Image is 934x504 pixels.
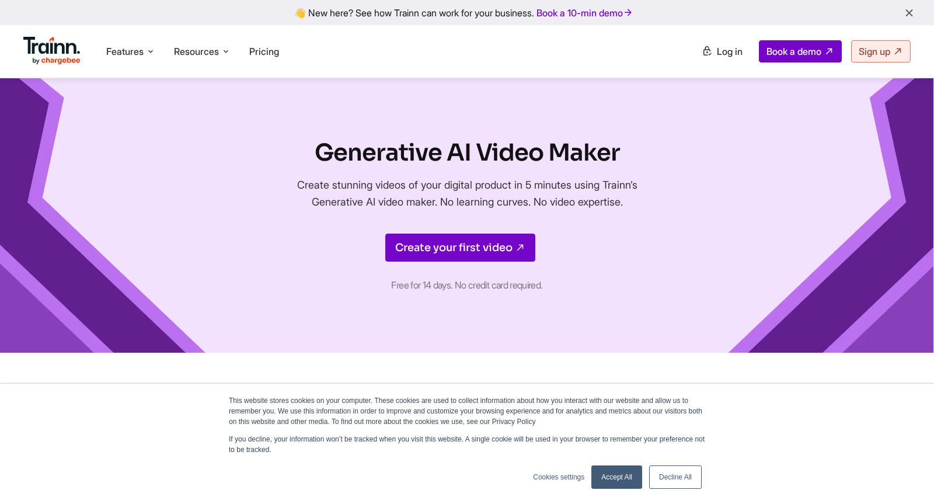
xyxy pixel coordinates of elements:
[271,176,663,210] p: Create stunning videos of your digital product in 5 minutes using Trainn’s Generative AI video ma...
[533,472,584,482] a: Cookies settings
[695,41,750,62] a: Log in
[859,46,890,57] span: Sign up
[174,45,219,58] span: Resources
[534,5,636,21] a: Book a 10-min demo
[717,46,743,57] span: Log in
[591,465,642,489] a: Accept All
[271,276,663,294] p: Free for 14 days. No credit card required.
[851,40,911,62] a: Sign up
[766,46,821,57] span: Book a demo
[271,137,663,169] h1: Generative AI Video Maker
[385,234,535,262] a: Create your first video
[23,37,81,65] img: Trainn Logo
[7,7,927,18] div: 👋 New here? See how Trainn can work for your business.
[229,434,705,455] p: If you decline, your information won’t be tracked when you visit this website. A single cookie wi...
[249,46,279,57] a: Pricing
[106,45,144,58] span: Features
[229,395,705,427] p: This website stores cookies on your computer. These cookies are used to collect information about...
[649,465,702,489] a: Decline All
[759,40,842,62] a: Book a demo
